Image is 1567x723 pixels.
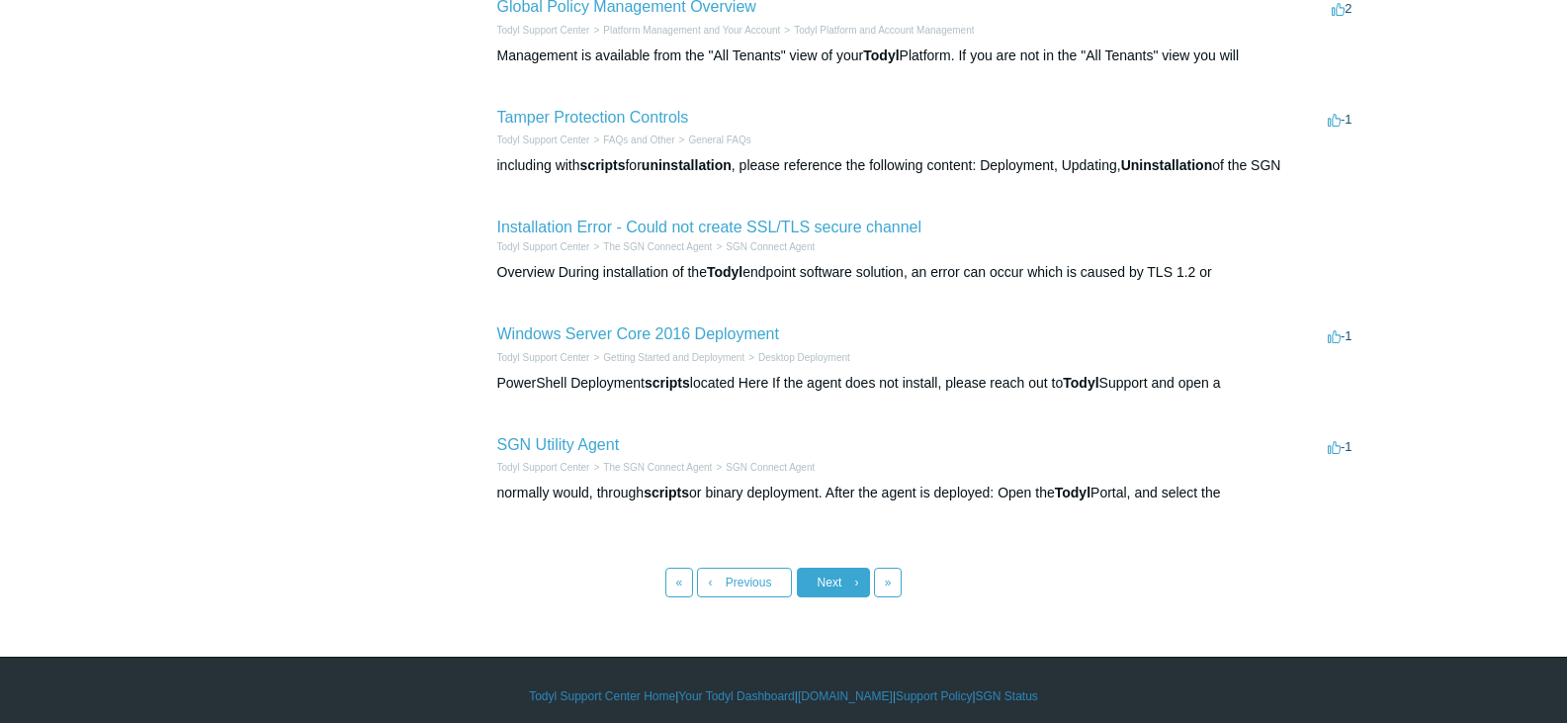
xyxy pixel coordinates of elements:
li: Todyl Support Center [497,239,590,254]
a: Todyl Platform and Account Management [794,25,974,36]
a: Todyl Support Center [497,352,590,363]
li: Todyl Support Center [497,133,590,147]
a: Todyl Support Center [497,462,590,473]
a: Todyl Support Center Home [529,687,675,705]
span: 2 [1332,1,1351,16]
em: scripts [580,157,626,173]
div: Overview During installation of the endpoint software solution, an error can occur which is cause... [497,262,1357,283]
div: Management is available from the "All Tenants" view of your Platform. If you are not in the "All ... [497,45,1357,66]
a: Desktop Deployment [758,352,850,363]
span: › [855,576,859,589]
a: Todyl Support Center [497,241,590,252]
em: Todyl [1063,375,1098,391]
span: « [676,576,683,589]
a: Your Todyl Dashboard [678,687,794,705]
a: Support Policy [896,687,972,705]
a: SGN Connect Agent [726,241,815,252]
a: The SGN Connect Agent [603,241,712,252]
li: General FAQs [675,133,751,147]
li: FAQs and Other [589,133,674,147]
li: Platform Management and Your Account [589,23,780,38]
a: SGN Utility Agent [497,436,620,453]
a: Todyl Support Center [497,135,590,145]
em: scripts [645,375,690,391]
div: including with for , please reference the following content: Deployment, Updating, of the SGN [497,155,1357,176]
em: Todyl [707,264,742,280]
span: -1 [1328,112,1352,127]
div: PowerShell Deployment located Here If the agent does not install, please reach out to Support and... [497,373,1357,394]
a: Platform Management and Your Account [603,25,780,36]
a: SGN Status [976,687,1038,705]
li: Desktop Deployment [744,350,850,365]
a: Installation Error - Could not create SSL/TLS secure channel [497,219,922,235]
li: Todyl Support Center [497,23,590,38]
span: Next [818,576,842,589]
li: Getting Started and Deployment [589,350,744,365]
li: Todyl Support Center [497,460,590,475]
span: Previous [726,576,772,589]
li: The SGN Connect Agent [589,239,712,254]
span: ‹ [708,576,712,589]
a: Windows Server Core 2016 Deployment [497,325,779,342]
em: Todyl [863,47,899,63]
span: -1 [1328,439,1352,454]
li: Todyl Platform and Account Management [780,23,974,38]
li: The SGN Connect Agent [589,460,712,475]
li: SGN Connect Agent [712,239,815,254]
span: » [885,576,892,589]
a: Getting Started and Deployment [603,352,744,363]
div: normally would, through or binary deployment. After the agent is deployed: Open the Portal, and s... [497,483,1357,503]
a: Tamper Protection Controls [497,109,689,126]
span: -1 [1328,328,1352,343]
a: [DOMAIN_NAME] [798,687,893,705]
a: SGN Connect Agent [726,462,815,473]
a: Previous [697,568,792,597]
em: scripts [644,485,689,500]
div: | | | | [211,687,1357,705]
a: FAQs and Other [603,135,674,145]
a: The SGN Connect Agent [603,462,712,473]
em: Todyl [1055,485,1090,500]
em: Uninstallation [1121,157,1213,173]
em: uninstallation [642,157,732,173]
li: SGN Connect Agent [712,460,815,475]
li: Todyl Support Center [497,350,590,365]
a: Todyl Support Center [497,25,590,36]
a: General FAQs [688,135,750,145]
a: Next [797,568,870,597]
